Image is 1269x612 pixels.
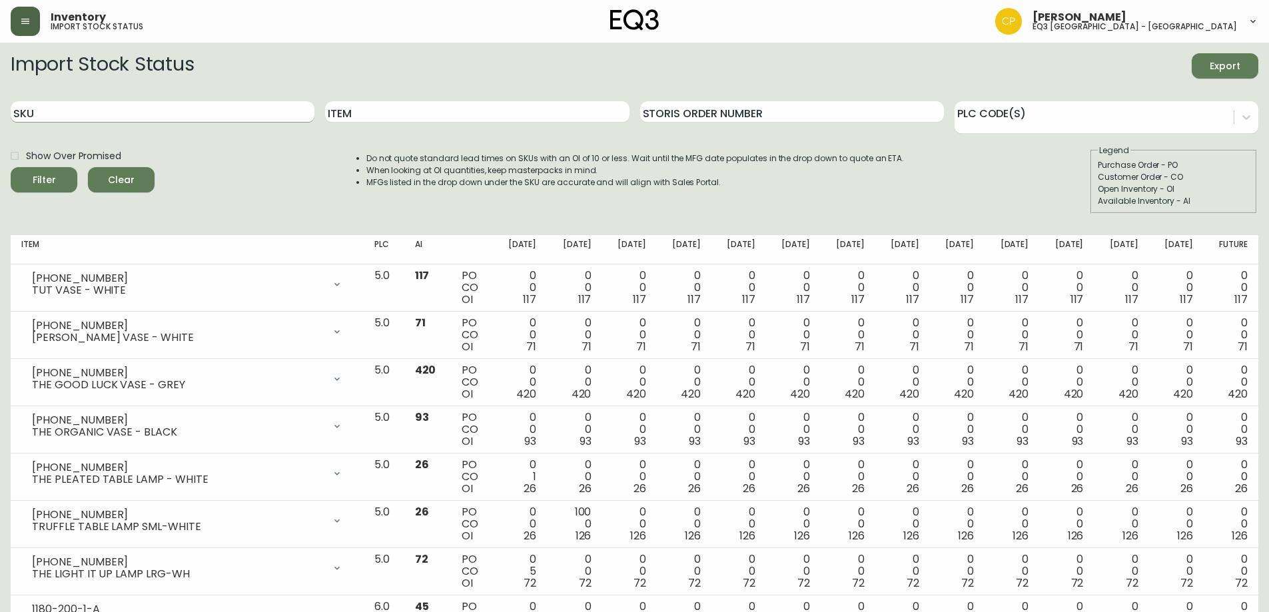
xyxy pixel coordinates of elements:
[558,412,591,448] div: 0 0
[32,521,324,533] div: TRUFFLE TABLE LAMP SML-WHITE
[941,317,974,353] div: 0 0
[722,553,755,589] div: 0 0
[503,459,536,495] div: 0 1
[1016,575,1029,591] span: 72
[1149,235,1204,264] th: [DATE]
[1019,339,1029,354] span: 71
[1125,292,1138,307] span: 117
[630,528,646,543] span: 126
[667,506,701,542] div: 0 0
[722,506,755,542] div: 0 0
[886,412,919,448] div: 0 0
[1177,528,1193,543] span: 126
[462,553,482,589] div: PO CO
[524,481,536,496] span: 26
[797,481,810,496] span: 26
[51,23,143,31] h5: import stock status
[995,364,1029,400] div: 0 0
[941,506,974,542] div: 0 0
[32,568,324,580] div: THE LIGHT IT UP LAMP LRG-WH
[1104,317,1138,353] div: 0 0
[580,434,592,449] span: 93
[503,364,536,400] div: 0 0
[364,406,404,454] td: 5.0
[1050,412,1083,448] div: 0 0
[626,386,646,402] span: 420
[1033,12,1126,23] span: [PERSON_NAME]
[579,575,592,591] span: 72
[415,268,430,283] span: 117
[364,548,404,595] td: 5.0
[657,235,711,264] th: [DATE]
[954,386,974,402] span: 420
[1050,317,1083,353] div: 0 0
[995,270,1029,306] div: 0 0
[886,553,919,589] div: 0 0
[722,412,755,448] div: 0 0
[1050,364,1083,400] div: 0 0
[1039,235,1094,264] th: [DATE]
[1214,459,1248,495] div: 0 0
[941,553,974,589] div: 0 0
[886,364,919,400] div: 0 0
[462,270,482,306] div: PO CO
[524,434,536,449] span: 93
[558,317,591,353] div: 0 0
[579,481,592,496] span: 26
[1104,270,1138,306] div: 0 0
[777,506,810,542] div: 0 0
[985,235,1039,264] th: [DATE]
[941,412,974,448] div: 0 0
[777,412,810,448] div: 0 0
[11,53,194,79] h2: Import Stock Status
[1013,528,1029,543] span: 126
[1181,434,1193,449] span: 93
[610,9,659,31] img: logo
[526,339,536,354] span: 71
[415,315,426,330] span: 71
[21,270,353,299] div: [PHONE_NUMBER]TUT VASE - WHITE
[32,379,324,391] div: THE GOOD LUCK VASE - GREY
[681,386,701,402] span: 420
[1068,528,1084,543] span: 126
[1214,364,1248,400] div: 0 0
[821,235,875,264] th: [DATE]
[1128,339,1138,354] span: 71
[462,412,482,448] div: PO CO
[886,459,919,495] div: 0 0
[907,481,919,496] span: 26
[1071,481,1084,496] span: 26
[634,434,646,449] span: 93
[849,528,865,543] span: 126
[634,575,646,591] span: 72
[739,528,755,543] span: 126
[32,284,324,296] div: TUT VASE - WHITE
[995,553,1029,589] div: 0 0
[1094,235,1148,264] th: [DATE]
[886,506,919,542] div: 0 0
[51,12,106,23] span: Inventory
[21,412,353,441] div: [PHONE_NUMBER]THE ORGANIC VASE - BLACK
[503,412,536,448] div: 0 0
[366,164,905,176] li: When looking at OI quantities, keep masterpacks in mind.
[21,459,353,488] div: [PHONE_NUMBER]THE PLEATED TABLE LAMP - WHITE
[415,504,429,519] span: 26
[1074,339,1084,354] span: 71
[886,317,919,353] div: 0 0
[1234,292,1248,307] span: 117
[961,575,974,591] span: 72
[1160,412,1193,448] div: 0 0
[462,575,473,591] span: OI
[794,528,810,543] span: 126
[612,459,645,495] div: 0 0
[516,386,536,402] span: 420
[777,364,810,400] div: 0 0
[1160,364,1193,400] div: 0 0
[1098,171,1250,183] div: Customer Order - CO
[1126,575,1138,591] span: 72
[930,235,985,264] th: [DATE]
[366,153,905,164] li: Do not quote standard lead times on SKUs with an OI of 10 or less. Wait until the MFG date popula...
[364,264,404,312] td: 5.0
[1104,412,1138,448] div: 0 0
[1180,575,1193,591] span: 72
